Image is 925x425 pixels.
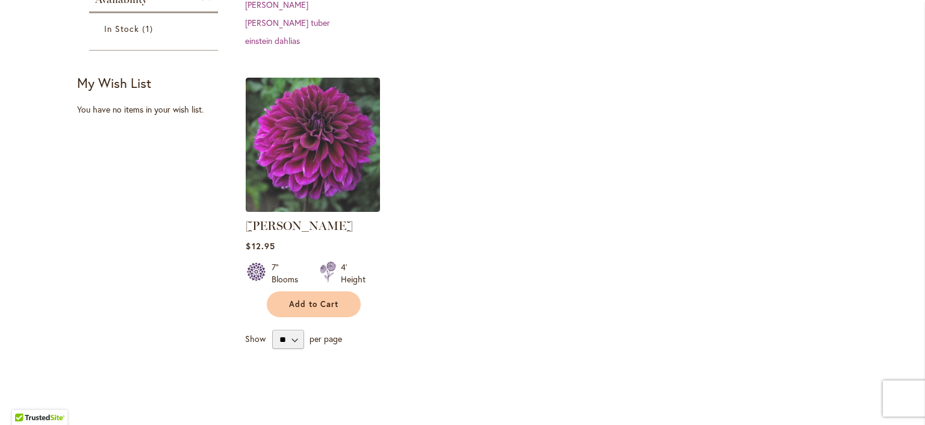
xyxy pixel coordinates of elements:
button: Add to Cart [267,291,361,317]
div: 7" Blooms [272,261,305,285]
span: per page [310,333,342,344]
span: 1 [142,22,155,35]
div: 4' Height [341,261,366,285]
span: Show [245,333,266,344]
a: [PERSON_NAME] [246,219,353,233]
a: In Stock 1 [104,22,206,35]
span: In Stock [104,23,139,34]
span: Add to Cart [289,299,338,309]
iframe: Launch Accessibility Center [9,382,43,416]
a: [PERSON_NAME] tuber [245,17,330,28]
span: $12.95 [246,240,275,252]
a: Einstein [246,203,380,214]
strong: My Wish List [77,74,151,92]
img: Einstein [246,78,380,212]
a: einstein dahlias [245,35,300,46]
div: You have no items in your wish list. [77,104,238,116]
